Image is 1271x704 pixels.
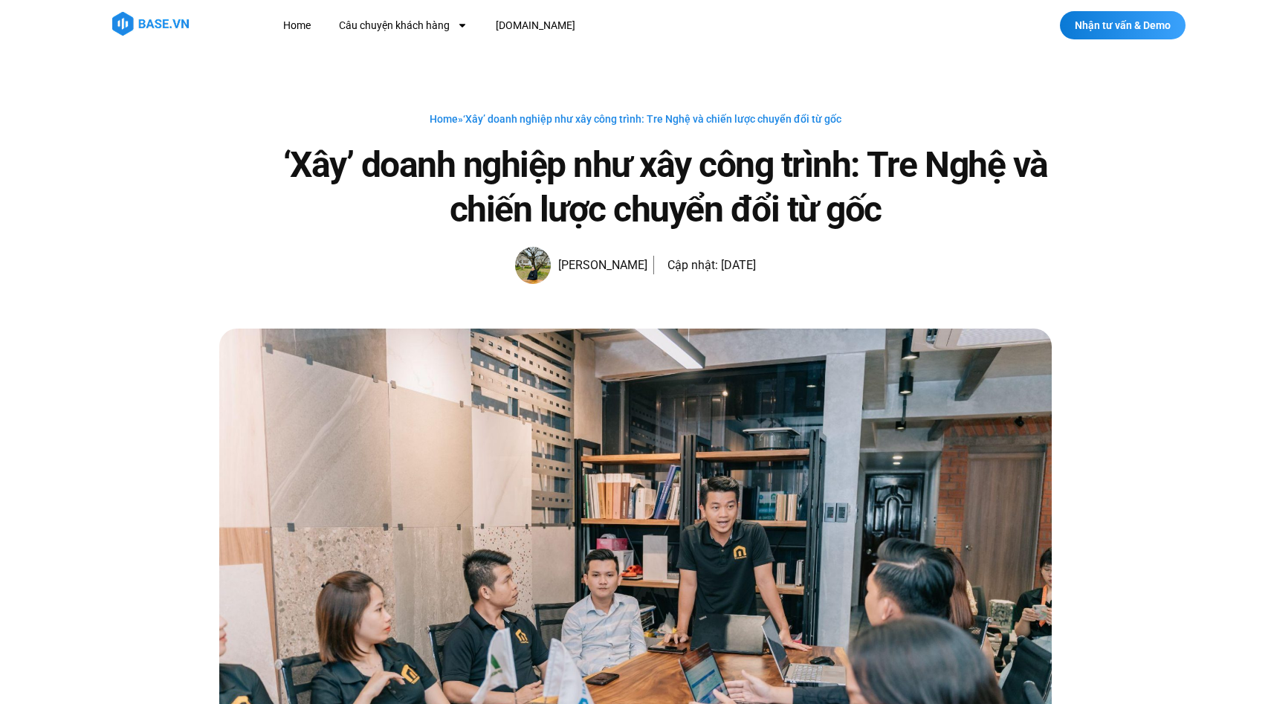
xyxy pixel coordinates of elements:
[515,247,647,284] a: Picture of Đoàn Đức [PERSON_NAME]
[1075,20,1171,30] span: Nhận tư vấn & Demo
[430,113,458,125] a: Home
[328,12,479,39] a: Câu chuyện khách hàng
[272,12,848,39] nav: Menu
[551,255,647,276] span: [PERSON_NAME]
[463,113,841,125] span: ‘Xây’ doanh nghiệp như xây công trình: Tre Nghệ và chiến lược chuyển đổi từ gốc
[515,247,551,284] img: Picture of Đoàn Đức
[667,258,718,272] span: Cập nhật:
[430,113,841,125] span: »
[272,12,322,39] a: Home
[279,143,1052,232] h1: ‘Xây’ doanh nghiệp như xây công trình: Tre Nghệ và chiến lược chuyển đổi từ gốc
[721,258,756,272] time: [DATE]
[485,12,586,39] a: [DOMAIN_NAME]
[1060,11,1186,39] a: Nhận tư vấn & Demo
